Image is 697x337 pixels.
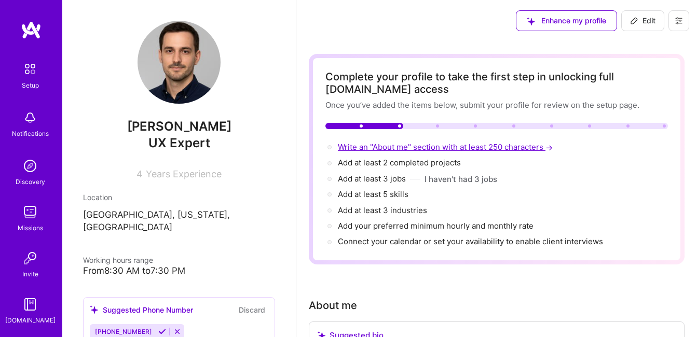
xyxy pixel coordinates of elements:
[338,174,406,184] span: Add at least 3 jobs
[545,142,553,153] span: →
[338,236,603,246] span: Connect your calendar or set your availability to enable client interviews
[338,221,534,231] span: Add your preferred minimum hourly and monthly rate
[325,100,668,110] div: Once you’ve added the items below, submit your profile for review on the setup page.
[21,21,42,39] img: logo
[136,168,143,179] span: 4
[158,328,166,335] i: Accept
[16,176,45,187] div: Discovery
[148,135,210,150] span: UX Expert
[236,304,268,316] button: Discard
[138,21,221,104] img: User Avatar
[95,328,152,335] span: [PHONE_NUMBER]
[5,315,56,326] div: [DOMAIN_NAME]
[22,269,38,279] div: Invite
[338,158,461,167] span: Add at least 2 completed projects
[18,222,43,233] div: Missions
[12,128,49,139] div: Notifications
[325,71,668,95] div: Complete your profile to take the first step in unlocking full [DOMAIN_NAME] access
[338,142,555,152] span: Write an "About me" section with at least 250 characters
[338,189,408,199] span: Add at least 5 skills
[90,304,193,315] div: Suggested Phone Number
[20,107,40,128] img: bell
[309,298,357,313] div: About me
[20,202,40,222] img: teamwork
[22,80,39,91] div: Setup
[630,16,655,26] span: Edit
[425,174,497,185] button: I haven't had 3 jobs
[83,119,275,134] span: [PERSON_NAME]
[83,256,153,264] span: Working hours range
[90,305,99,314] i: icon SuggestedTeams
[338,205,427,215] span: Add at least 3 industries
[83,192,275,203] div: Location
[83,209,275,234] p: [GEOGRAPHIC_DATA], [US_STATE], [GEOGRAPHIC_DATA]
[19,58,41,80] img: setup
[20,156,40,176] img: discovery
[83,265,275,276] div: From 8:30 AM to 7:30 PM
[621,10,664,31] button: Edit
[146,168,222,179] span: Years Experience
[20,248,40,269] img: Invite
[173,328,181,335] i: Reject
[20,294,40,315] img: guide book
